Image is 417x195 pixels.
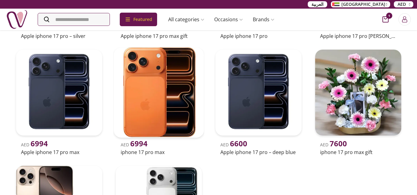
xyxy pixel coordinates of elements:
[114,47,204,138] img: uae-gifts-iPhone 17 Pro Max
[121,148,197,156] h2: iphone 17 pro max
[311,1,323,7] span: العربية
[121,26,148,31] span: AED
[6,9,28,30] img: Nigwa-uae-gifts
[248,13,279,26] a: Brands
[38,13,110,26] input: Search
[394,1,413,7] button: AED
[386,13,392,19] span: 1
[332,2,340,6] img: Arabic_dztd3n.png
[215,50,302,136] img: uae-gifts-Apple iPhone 17 Pro – Deep Blue
[230,138,247,148] span: 6600
[120,13,157,26] div: Featured
[320,26,347,31] span: AED
[220,142,247,148] span: AED
[21,26,48,31] span: AED
[14,47,105,157] a: uae-gifts-Apple iPhone 17 Pro MaxAED 6994Apple iphone 17 pro max
[213,47,304,157] a: uae-gifts-Apple iPhone 17 Pro – Deep BlueAED 6600Apple iphone 17 pro – deep blue
[320,148,396,156] h2: iphone 17 pro max gift
[21,148,97,156] h2: Apple iphone 17 pro max
[163,13,209,26] a: All categories
[220,32,297,40] h2: Apple iphone 17 pro
[16,50,102,136] img: uae-gifts-Apple iPhone 17 Pro Max
[341,1,385,7] span: [GEOGRAPHIC_DATA]
[398,1,406,7] span: AED
[31,138,48,148] span: 6994
[220,26,247,31] span: AED
[331,1,390,7] button: [GEOGRAPHIC_DATA]
[113,47,204,157] a: uae-gifts-iPhone 17 Pro MaxAED 6994iphone 17 pro max
[21,32,97,40] h2: Apple iphone 17 pro – silver
[382,16,389,22] button: cart-button
[121,142,148,148] span: AED
[220,148,297,156] h2: Apple iphone 17 pro – deep blue
[21,142,48,148] span: AED
[121,32,197,40] h2: Apple iphone 17 pro max gift
[130,138,148,148] span: 6994
[320,142,347,148] span: AED
[209,13,248,26] a: Occasions
[315,50,401,136] img: uae-gifts-iPhone 17 Pro Max GIFT
[320,32,396,40] h2: Apple iphone 17 pro [PERSON_NAME]
[313,47,404,157] a: uae-gifts-iPhone 17 Pro Max GIFTAED 7600iphone 17 pro max gift
[330,138,347,148] span: 7600
[398,13,411,26] button: Login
